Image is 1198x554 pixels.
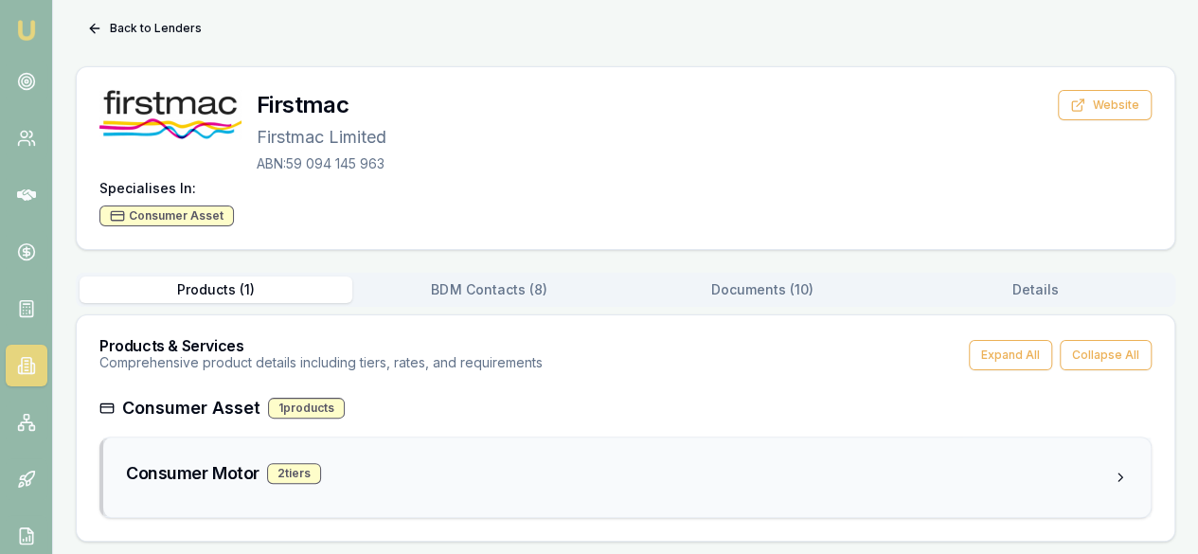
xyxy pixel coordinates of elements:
h3: Consumer Motor [126,460,259,487]
button: Details [899,277,1171,303]
p: Firstmac Limited [257,124,386,151]
button: Expand All [969,340,1052,370]
h3: Consumer Asset [122,395,260,421]
button: Products ( 1 ) [80,277,352,303]
img: Firstmac logo [99,90,241,139]
p: Comprehensive product details including tiers, rates, and requirements [99,353,543,372]
p: ABN: 59 094 145 963 [257,154,386,173]
h4: Specialises In: [99,179,1152,198]
div: Consumer Asset [99,206,234,226]
h3: Products & Services [99,338,543,353]
button: Documents ( 10 ) [626,277,899,303]
div: 2 tier s [267,463,321,484]
button: Collapse All [1060,340,1152,370]
img: emu-icon-u.png [15,19,38,42]
h3: Firstmac [257,90,386,120]
button: BDM Contacts ( 8 ) [352,277,625,303]
button: Website [1058,90,1152,120]
div: 1 products [268,398,345,419]
button: Back to Lenders [76,13,213,44]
